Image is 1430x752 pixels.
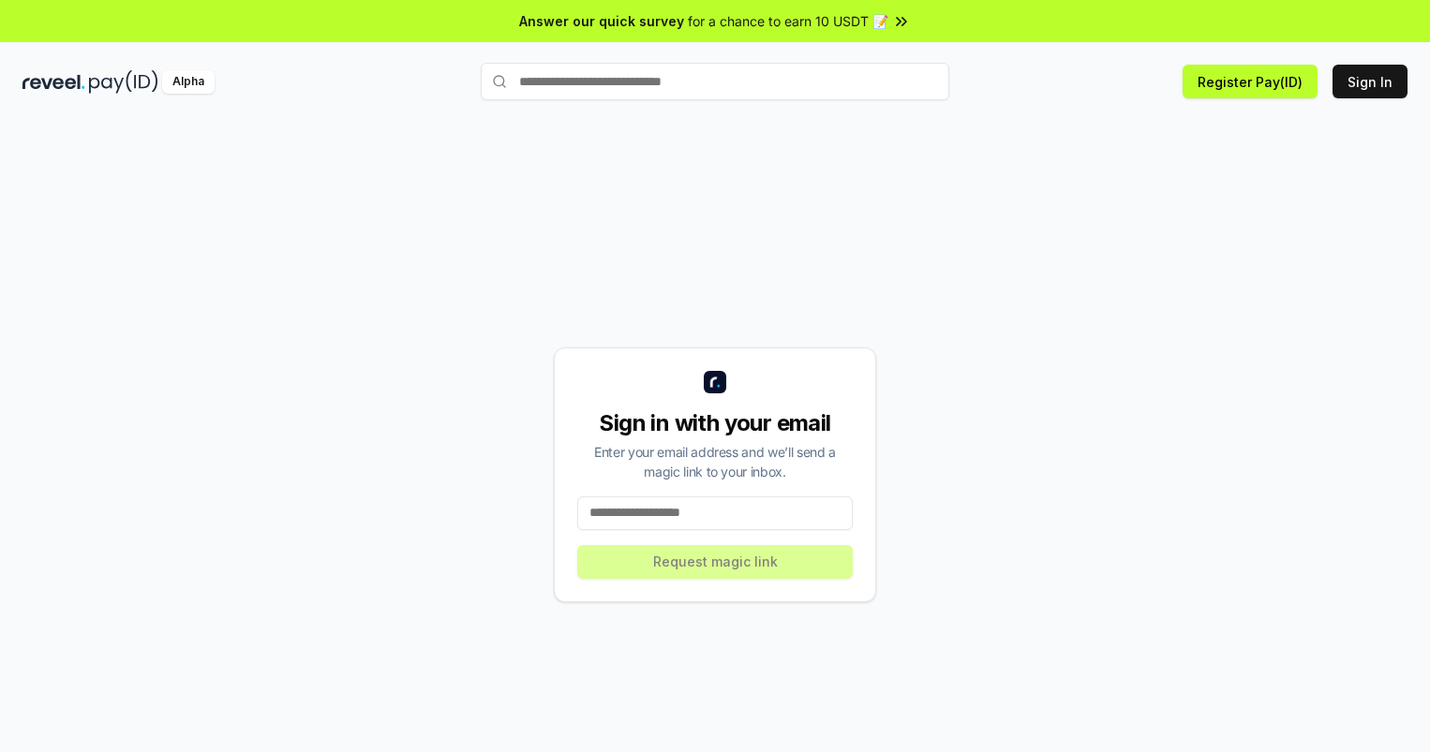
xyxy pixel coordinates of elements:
div: Enter your email address and we’ll send a magic link to your inbox. [577,442,853,481]
div: Alpha [162,70,215,94]
button: Register Pay(ID) [1183,65,1318,98]
button: Sign In [1333,65,1408,98]
span: Answer our quick survey [519,11,684,31]
img: reveel_dark [22,70,85,94]
img: logo_small [704,371,726,393]
div: Sign in with your email [577,408,853,438]
span: for a chance to earn 10 USDT 📝 [688,11,888,31]
img: pay_id [89,70,158,94]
